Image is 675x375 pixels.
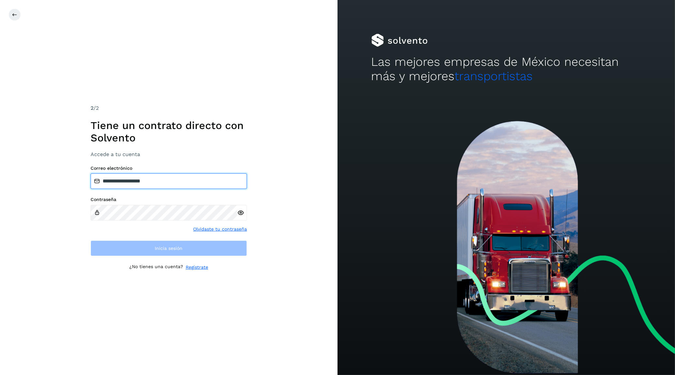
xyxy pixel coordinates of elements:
[91,104,247,112] div: /2
[91,119,247,144] h1: Tiene un contrato directo con Solvento
[91,240,247,256] button: Inicia sesión
[186,264,208,271] a: Regístrate
[91,166,247,171] label: Correo electrónico
[193,226,247,233] a: Olvidaste tu contraseña
[371,55,641,84] h2: Las mejores empresas de México necesitan más y mejores
[91,105,93,111] span: 2
[455,69,533,83] span: transportistas
[91,151,247,157] h3: Accede a tu cuenta
[155,246,183,251] span: Inicia sesión
[91,197,247,202] label: Contraseña
[129,264,183,271] p: ¿No tienes una cuenta?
